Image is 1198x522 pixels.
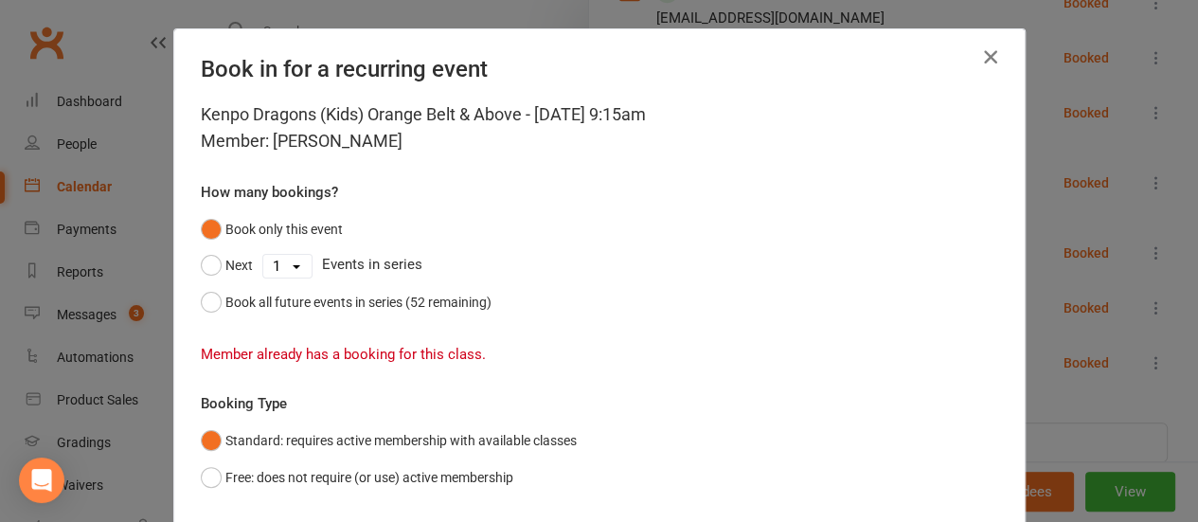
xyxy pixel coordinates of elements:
[201,211,343,247] button: Book only this event
[201,459,513,495] button: Free: does not require (or use) active membership
[201,56,998,82] h4: Book in for a recurring event
[201,101,998,154] div: Kenpo Dragons (Kids) Orange Belt & Above - [DATE] 9:15am Member: [PERSON_NAME]
[201,423,577,459] button: Standard: requires active membership with available classes
[201,346,486,363] span: Member already has a booking for this class.
[201,284,492,320] button: Book all future events in series (52 remaining)
[201,247,253,283] button: Next
[225,292,492,313] div: Book all future events in series (52 remaining)
[201,181,338,204] label: How many bookings?
[201,392,287,415] label: Booking Type
[201,247,998,283] div: Events in series
[975,42,1006,72] button: Close
[19,458,64,503] div: Open Intercom Messenger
